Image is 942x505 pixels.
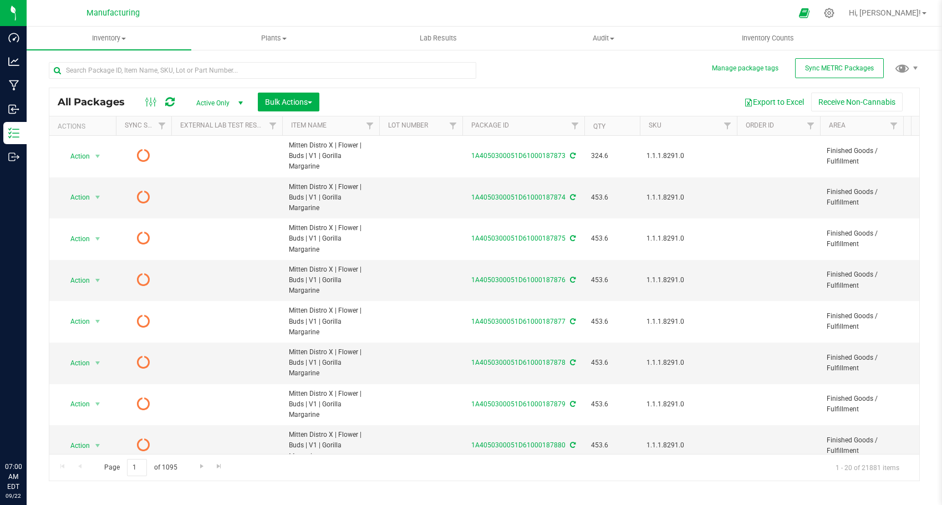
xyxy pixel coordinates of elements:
[646,151,730,161] span: 1.1.1.8291.0
[686,27,851,50] a: Inventory Counts
[568,234,576,242] span: Sync from Compliance System
[137,190,150,205] span: Pending Sync
[885,116,903,135] a: Filter
[827,435,897,456] span: Finished Goods / Fulfillment
[591,275,633,285] span: 453.6
[792,2,817,24] span: Open Ecommerce Menu
[95,459,186,476] span: Page of 1095
[593,123,605,130] a: Qty
[646,275,730,285] span: 1.1.1.8291.0
[91,273,105,288] span: select
[591,399,633,410] span: 453.6
[471,276,566,284] a: 1A4050300051D61000187876
[289,347,373,379] span: Mitten Distro X | Flower | Buds | V1 | Gorilla Margarine
[568,400,576,408] span: Sync from Compliance System
[153,116,171,135] a: Filter
[60,438,90,453] span: Action
[521,27,686,50] a: Audit
[646,192,730,203] span: 1.1.1.8291.0
[194,459,210,474] a: Go to the next page
[388,121,428,129] a: Lot Number
[827,228,897,249] span: Finished Goods / Fulfillment
[60,314,90,329] span: Action
[568,441,576,449] span: Sync from Compliance System
[5,462,22,492] p: 07:00 AM EDT
[265,98,312,106] span: Bulk Actions
[5,492,22,500] p: 09/22
[60,149,90,164] span: Action
[471,152,566,160] a: 1A4050300051D61000187873
[289,182,373,214] span: Mitten Distro X | Flower | Buds | V1 | Gorilla Margarine
[471,318,566,325] a: 1A4050300051D61000187877
[746,121,774,129] a: Order Id
[258,93,319,111] button: Bulk Actions
[137,314,150,329] span: Pending Sync
[522,33,685,43] span: Audit
[568,276,576,284] span: Sync from Compliance System
[8,127,19,139] inline-svg: Inventory
[91,149,105,164] span: select
[91,231,105,247] span: select
[49,62,476,79] input: Search Package ID, Item Name, SKU, Lot or Part Number...
[137,437,150,453] span: Pending Sync
[86,8,140,18] span: Manufacturing
[289,305,373,338] span: Mitten Distro X | Flower | Buds | V1 | Gorilla Margarine
[646,358,730,368] span: 1.1.1.8291.0
[137,396,150,412] span: Pending Sync
[712,64,778,73] button: Manage package tags
[646,317,730,327] span: 1.1.1.8291.0
[471,400,566,408] a: 1A4050300051D61000187879
[802,116,820,135] a: Filter
[727,33,809,43] span: Inventory Counts
[264,116,282,135] a: Filter
[827,187,897,208] span: Finished Goods / Fulfillment
[180,121,267,129] a: External Lab Test Result
[8,104,19,115] inline-svg: Inbound
[289,223,373,255] span: Mitten Distro X | Flower | Buds | V1 | Gorilla Margarine
[211,459,227,474] a: Go to the last page
[591,358,633,368] span: 453.6
[137,231,150,246] span: Pending Sync
[361,116,379,135] a: Filter
[829,121,846,129] a: Area
[737,93,811,111] button: Export to Excel
[137,272,150,288] span: Pending Sync
[27,27,191,50] a: Inventory
[591,317,633,327] span: 453.6
[289,264,373,297] span: Mitten Distro X | Flower | Buds | V1 | Gorilla Margarine
[27,33,191,43] span: Inventory
[356,27,521,50] a: Lab Results
[827,269,897,290] span: Finished Goods / Fulfillment
[137,355,150,370] span: Pending Sync
[649,121,661,129] a: SKU
[591,151,633,161] span: 324.6
[566,116,584,135] a: Filter
[58,123,111,130] div: Actions
[137,148,150,164] span: Pending Sync
[805,64,874,72] span: Sync METRC Packages
[192,33,355,43] span: Plants
[444,116,462,135] a: Filter
[60,190,90,205] span: Action
[289,389,373,421] span: Mitten Distro X | Flower | Buds | V1 | Gorilla Margarine
[60,396,90,412] span: Action
[127,459,147,476] input: 1
[91,190,105,205] span: select
[646,399,730,410] span: 1.1.1.8291.0
[191,27,356,50] a: Plants
[811,93,903,111] button: Receive Non-Cannabis
[471,121,509,129] a: Package ID
[91,314,105,329] span: select
[471,441,566,449] a: 1A4050300051D61000187880
[91,396,105,412] span: select
[827,146,897,167] span: Finished Goods / Fulfillment
[8,56,19,67] inline-svg: Analytics
[91,355,105,371] span: select
[8,151,19,162] inline-svg: Outbound
[289,140,373,172] span: Mitten Distro X | Flower | Buds | V1 | Gorilla Margarine
[827,311,897,332] span: Finished Goods / Fulfillment
[8,32,19,43] inline-svg: Dashboard
[471,359,566,366] a: 1A4050300051D61000187878
[471,193,566,201] a: 1A4050300051D61000187874
[568,193,576,201] span: Sync from Compliance System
